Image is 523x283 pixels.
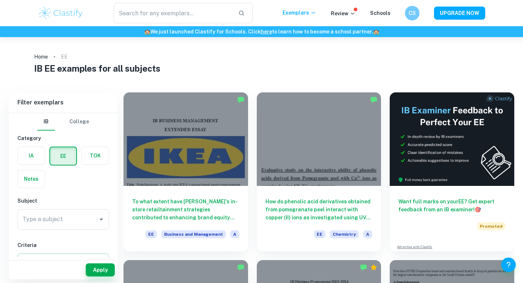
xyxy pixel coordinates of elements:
[37,113,89,131] div: Filter type choice
[50,147,76,165] button: EE
[314,230,325,238] span: EE
[132,198,239,222] h6: To what extent have [PERSON_NAME]'s in-store retailtainment strategies contributed to enhancing b...
[18,170,45,188] button: Notes
[408,9,417,17] h6: CS
[230,230,239,238] span: A
[86,263,115,276] button: Apply
[96,214,106,224] button: Open
[434,7,485,20] button: UPGRADE NOW
[144,29,150,35] span: 🏫
[17,134,109,142] h6: Category
[363,230,372,238] span: A
[9,92,118,113] h6: Filter exemplars
[475,207,481,212] span: 🎯
[34,52,48,62] a: Home
[398,198,506,214] h6: Want full marks on your EE ? Get expert feedback from an IB examiner!
[265,198,373,222] h6: How do phenolic acid derivatives obtained from pomegranate peel interact with copper (II) ions as...
[370,10,390,16] a: Schools
[17,197,109,205] h6: Subject
[405,6,419,20] button: CS
[61,53,68,61] p: EE
[114,3,232,23] input: Search for any exemplars...
[237,264,244,271] img: Marked
[370,96,377,103] img: Marked
[261,29,272,35] a: here
[397,244,432,250] a: Advertise with Clastify
[370,264,377,271] div: Premium
[237,96,244,103] img: Marked
[17,254,109,267] button: Select
[38,6,84,20] img: Clastify logo
[123,92,248,251] a: To what extent have [PERSON_NAME]'s in-store retailtainment strategies contributed to enhancing b...
[257,92,381,251] a: How do phenolic acid derivatives obtained from pomegranate peel interact with copper (II) ions as...
[161,230,226,238] span: Business and Management
[360,264,367,271] img: Marked
[390,92,514,251] a: Want full marks on yourEE? Get expert feedback from an IB examiner!PromotedAdvertise with Clastify
[283,9,316,17] p: Exemplars
[17,241,109,249] h6: Criteria
[34,62,489,75] h1: IB EE examples for all subjects
[82,147,109,164] button: TOK
[477,222,506,230] span: Promoted
[18,147,45,164] button: IA
[69,113,89,131] button: College
[390,92,514,186] img: Thumbnail
[501,258,516,272] button: Help and Feedback
[145,230,157,238] span: EE
[373,29,379,35] span: 🏫
[331,9,356,17] p: Review
[1,28,522,36] h6: We just launched Clastify for Schools. Click to learn how to become a school partner.
[37,113,55,131] button: IB
[330,230,359,238] span: Chemistry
